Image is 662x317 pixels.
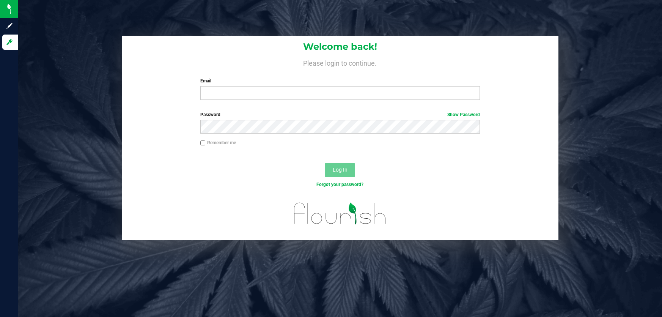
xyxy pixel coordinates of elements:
[6,38,13,46] inline-svg: Log in
[200,140,206,146] input: Remember me
[447,112,480,117] a: Show Password
[6,22,13,30] inline-svg: Sign up
[286,196,395,231] img: flourish_logo.svg
[325,163,355,177] button: Log In
[333,167,348,173] span: Log In
[122,58,558,67] h4: Please login to continue.
[316,182,363,187] a: Forgot your password?
[200,139,236,146] label: Remember me
[200,112,220,117] span: Password
[122,42,558,52] h1: Welcome back!
[200,77,480,84] label: Email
